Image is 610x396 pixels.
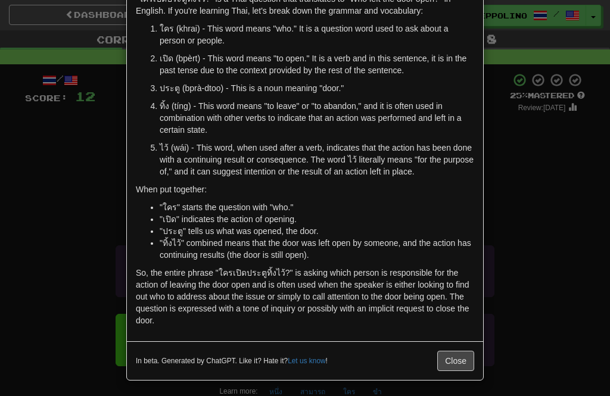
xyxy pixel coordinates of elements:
[160,82,474,94] p: ประตู (bprà-dtoo) - This is a noun meaning "door."
[437,351,474,371] button: Close
[288,357,325,365] a: Let us know
[160,213,474,225] li: "เปิด" indicates the action of opening.
[160,100,474,136] p: ทิ้ง (tíng) - This word means "to leave" or "to abandon," and it is often used in combination wit...
[160,23,474,46] p: ใคร (khrai) - This word means "who." It is a question word used to ask about a person or people.
[160,52,474,76] p: เปิด (bpèrt) - This word means "to open." It is a verb and in this sentence, it is in the past te...
[160,225,474,237] li: "ประตู" tells us what was opened, the door.
[160,142,474,177] p: ไว้ (wái) - This word, when used after a verb, indicates that the action has been done with a con...
[136,356,328,366] small: In beta. Generated by ChatGPT. Like it? Hate it? !
[160,237,474,261] li: "ทิ้งไว้" combined means that the door was left open by someone, and the action has continuing re...
[136,267,474,326] p: So, the entire phrase "ใครเปิดประตูทิ้งไว้?" is asking which person is responsible for the action...
[160,201,474,213] li: "ใคร" starts the question with "who."
[136,183,474,195] p: When put together:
